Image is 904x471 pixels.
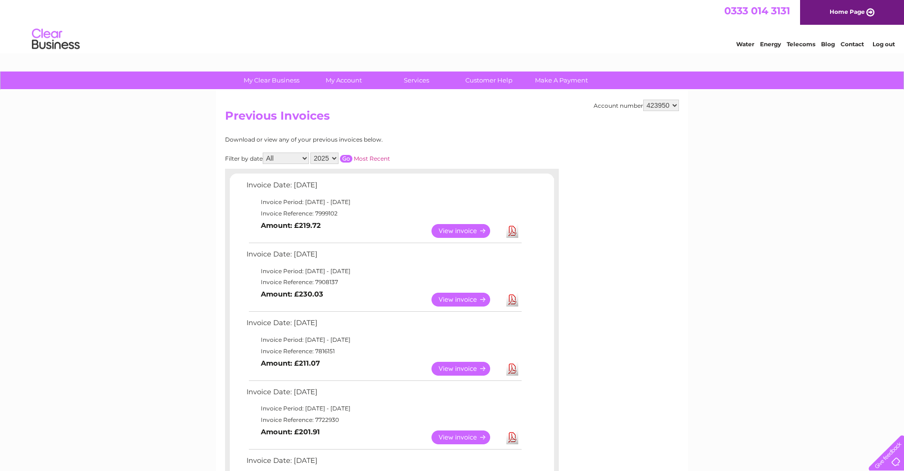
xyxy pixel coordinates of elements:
[724,5,790,17] a: 0333 014 3131
[244,317,523,334] td: Invoice Date: [DATE]
[736,41,754,48] a: Water
[354,155,390,162] a: Most Recent
[506,293,518,307] a: Download
[244,196,523,208] td: Invoice Period: [DATE] - [DATE]
[244,346,523,357] td: Invoice Reference: 7816151
[506,224,518,238] a: Download
[261,290,323,298] b: Amount: £230.03
[594,100,679,111] div: Account number
[225,136,475,143] div: Download or view any of your previous invoices below.
[431,224,502,238] a: View
[244,208,523,219] td: Invoice Reference: 7999102
[841,41,864,48] a: Contact
[244,248,523,266] td: Invoice Date: [DATE]
[244,403,523,414] td: Invoice Period: [DATE] - [DATE]
[261,428,320,436] b: Amount: £201.91
[225,109,679,127] h2: Previous Invoices
[431,430,502,444] a: View
[760,41,781,48] a: Energy
[244,276,523,288] td: Invoice Reference: 7908137
[232,72,311,89] a: My Clear Business
[522,72,601,89] a: Make A Payment
[261,359,320,368] b: Amount: £211.07
[450,72,528,89] a: Customer Help
[506,362,518,376] a: Download
[873,41,895,48] a: Log out
[506,430,518,444] a: Download
[244,414,523,426] td: Invoice Reference: 7722930
[821,41,835,48] a: Blog
[225,153,475,164] div: Filter by date
[244,266,523,277] td: Invoice Period: [DATE] - [DATE]
[244,334,523,346] td: Invoice Period: [DATE] - [DATE]
[377,72,456,89] a: Services
[431,362,502,376] a: View
[244,179,523,196] td: Invoice Date: [DATE]
[244,386,523,403] td: Invoice Date: [DATE]
[787,41,815,48] a: Telecoms
[31,25,80,54] img: logo.png
[227,5,678,46] div: Clear Business is a trading name of Verastar Limited (registered in [GEOGRAPHIC_DATA] No. 3667643...
[431,293,502,307] a: View
[261,221,321,230] b: Amount: £219.72
[305,72,383,89] a: My Account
